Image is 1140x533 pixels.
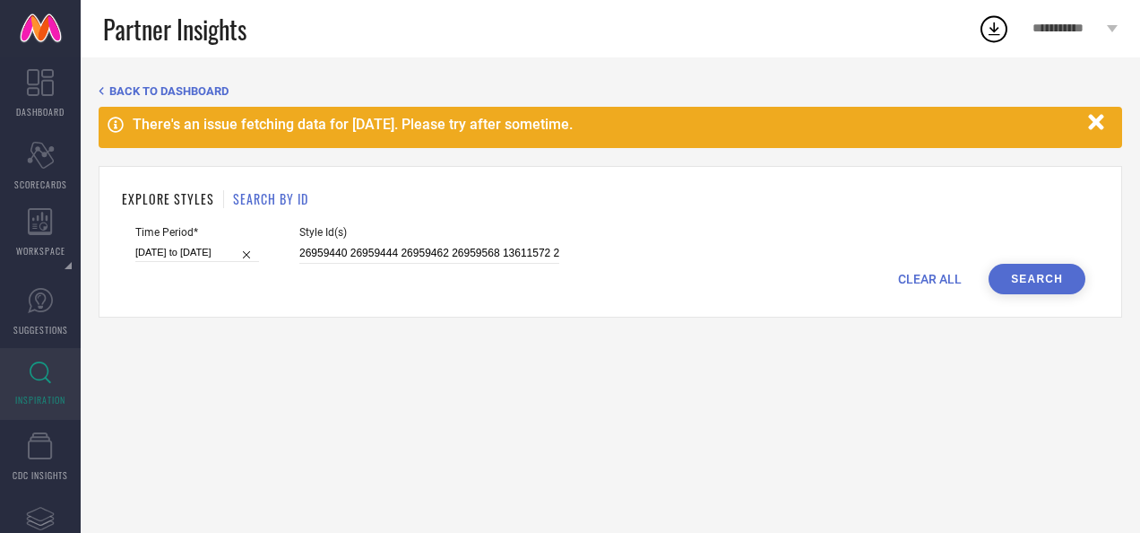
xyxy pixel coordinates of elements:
span: Partner Insights [103,11,246,48]
div: There's an issue fetching data for [DATE]. Please try after sometime. [133,116,1079,133]
span: Style Id(s) [299,226,559,239]
span: CLEAR ALL [898,272,962,286]
span: SUGGESTIONS [13,323,68,336]
span: Time Period* [135,226,259,239]
button: Search [989,264,1085,294]
div: Back TO Dashboard [99,84,1122,98]
span: SCORECARDS [14,178,67,191]
h1: SEARCH BY ID [233,189,308,208]
span: DASHBOARD [16,105,65,118]
h1: EXPLORE STYLES [122,189,214,208]
span: CDC INSIGHTS [13,468,68,482]
input: Enter comma separated style ids e.g. 12345, 67890 [299,243,559,264]
div: Open download list [978,13,1010,45]
input: Select time period [135,243,259,262]
span: BACK TO DASHBOARD [109,84,229,98]
span: WORKSPACE [16,244,65,258]
span: INSPIRATION [15,393,65,406]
